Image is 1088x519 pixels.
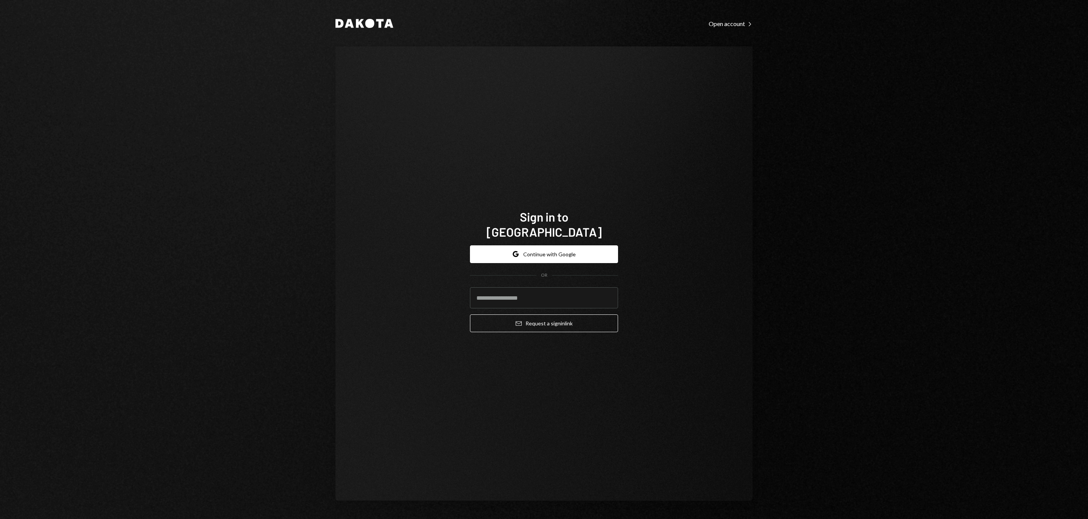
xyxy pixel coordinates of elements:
[470,209,618,239] h1: Sign in to [GEOGRAPHIC_DATA]
[709,20,753,28] div: Open account
[470,314,618,332] button: Request a signinlink
[470,245,618,263] button: Continue with Google
[541,272,547,279] div: OR
[709,19,753,28] a: Open account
